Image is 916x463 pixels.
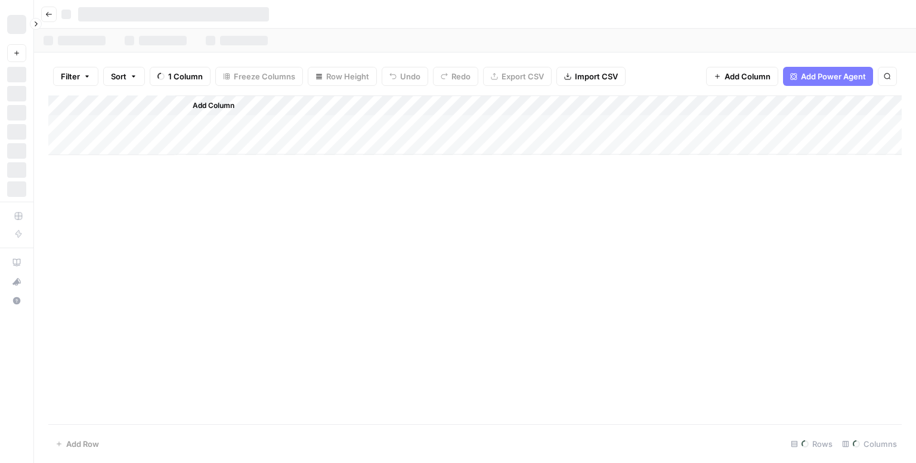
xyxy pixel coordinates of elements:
button: What's new? [7,272,26,291]
button: Add Row [48,434,106,453]
span: 1 Column [168,70,203,82]
button: Add Column [177,98,239,113]
button: Add Column [706,67,778,86]
div: Rows [786,434,837,453]
span: Import CSV [575,70,618,82]
span: Filter [61,70,80,82]
button: Filter [53,67,98,86]
span: Add Column [193,100,234,111]
button: Sort [103,67,145,86]
button: 1 Column [150,67,211,86]
button: Redo [433,67,478,86]
span: Add Power Agent [801,70,866,82]
a: AirOps Academy [7,253,26,272]
div: What's new? [8,273,26,291]
button: Freeze Columns [215,67,303,86]
button: Undo [382,67,428,86]
div: Columns [837,434,902,453]
span: Row Height [326,70,369,82]
span: Freeze Columns [234,70,295,82]
button: Import CSV [556,67,626,86]
button: Add Power Agent [783,67,873,86]
button: Export CSV [483,67,552,86]
span: Add Column [725,70,770,82]
button: Help + Support [7,291,26,310]
span: Export CSV [502,70,544,82]
span: Add Row [66,438,99,450]
span: Sort [111,70,126,82]
span: Redo [451,70,471,82]
span: Undo [400,70,420,82]
button: Row Height [308,67,377,86]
